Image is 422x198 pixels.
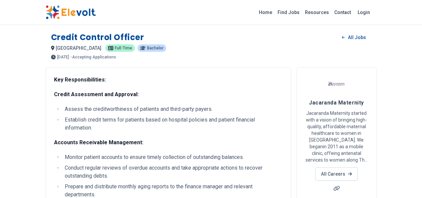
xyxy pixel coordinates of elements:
h1: Credit Control Officer [51,32,144,43]
span: Full-time [115,46,132,50]
p: Jacaranda Maternity started with a vision of bringing high-quality, affordable maternal healthcar... [305,110,368,163]
li: Monitor patient accounts to ensure timely collection of outstanding balances. [63,153,283,161]
p: - Accepting Applications [70,55,116,59]
li: Assess the creditworthiness of patients and third-party payers. [63,105,283,113]
li: Establish credit terms for patients based on hospital policies and patient financial information. [63,116,283,132]
a: Home [256,7,275,18]
a: Resources [302,7,332,18]
img: Jacaranda Maternity [328,76,345,92]
a: All Jobs [337,32,371,42]
a: Login [354,6,374,19]
a: Find Jobs [275,7,302,18]
a: Contact [332,7,354,18]
span: Jacaranda Maternity [309,100,364,106]
img: Elevolt [46,5,96,19]
strong: Accounts Receivable Management: [54,139,143,146]
strong: Credit Assessment and Approval: [54,91,139,97]
span: Bachelor [147,46,163,50]
li: Conduct regular reviews of overdue accounts and take appropriate actions to recover outstanding d... [63,164,283,180]
strong: Key Responsibilities: [54,76,106,83]
a: All Careers [315,167,358,181]
span: [DATE] [57,55,69,59]
span: [GEOGRAPHIC_DATA] [56,45,101,51]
